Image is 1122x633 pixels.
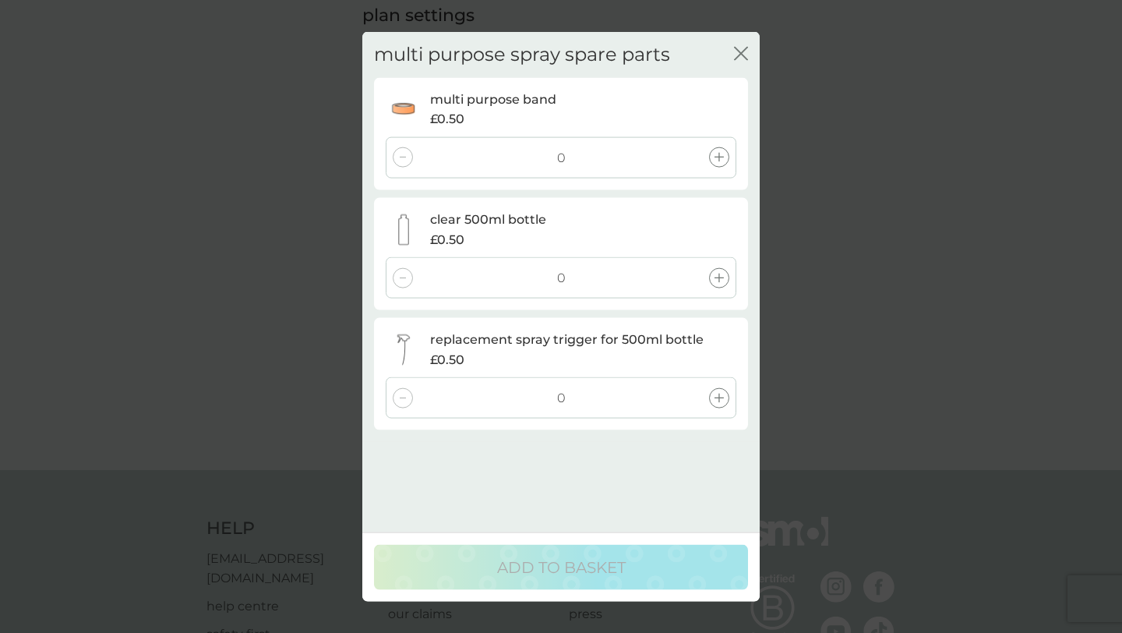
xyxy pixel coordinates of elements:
span: £0.50 [430,109,464,129]
span: £0.50 [430,229,464,249]
p: 0 [557,267,566,288]
h2: multi purpose spray spare parts [374,44,670,66]
p: ADD TO BASKET [497,554,626,579]
img: replacement spray trigger for 500ml bottle [388,334,419,365]
p: multi purpose band [430,89,556,109]
p: 0 [557,147,566,168]
span: £0.50 [430,349,464,370]
button: ADD TO BASKET [374,544,748,589]
p: 0 [557,388,566,408]
p: replacement spray trigger for 500ml bottle [430,330,704,350]
button: close [734,47,748,63]
img: multi purpose band [388,94,419,125]
img: clear 500ml bottle [388,214,419,245]
p: clear 500ml bottle [430,210,546,230]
